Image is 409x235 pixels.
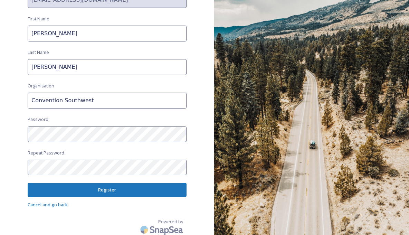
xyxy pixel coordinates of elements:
span: Repeat Password [28,150,64,156]
input: Doe [28,59,187,75]
span: Organisation [28,83,54,89]
button: Register [28,183,187,197]
input: John [28,26,187,41]
span: Powered by [158,218,183,225]
span: Last Name [28,49,49,56]
span: Password [28,116,48,123]
span: First Name [28,16,49,22]
input: Acme Inc [28,93,187,109]
span: Cancel and go back [28,201,68,208]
